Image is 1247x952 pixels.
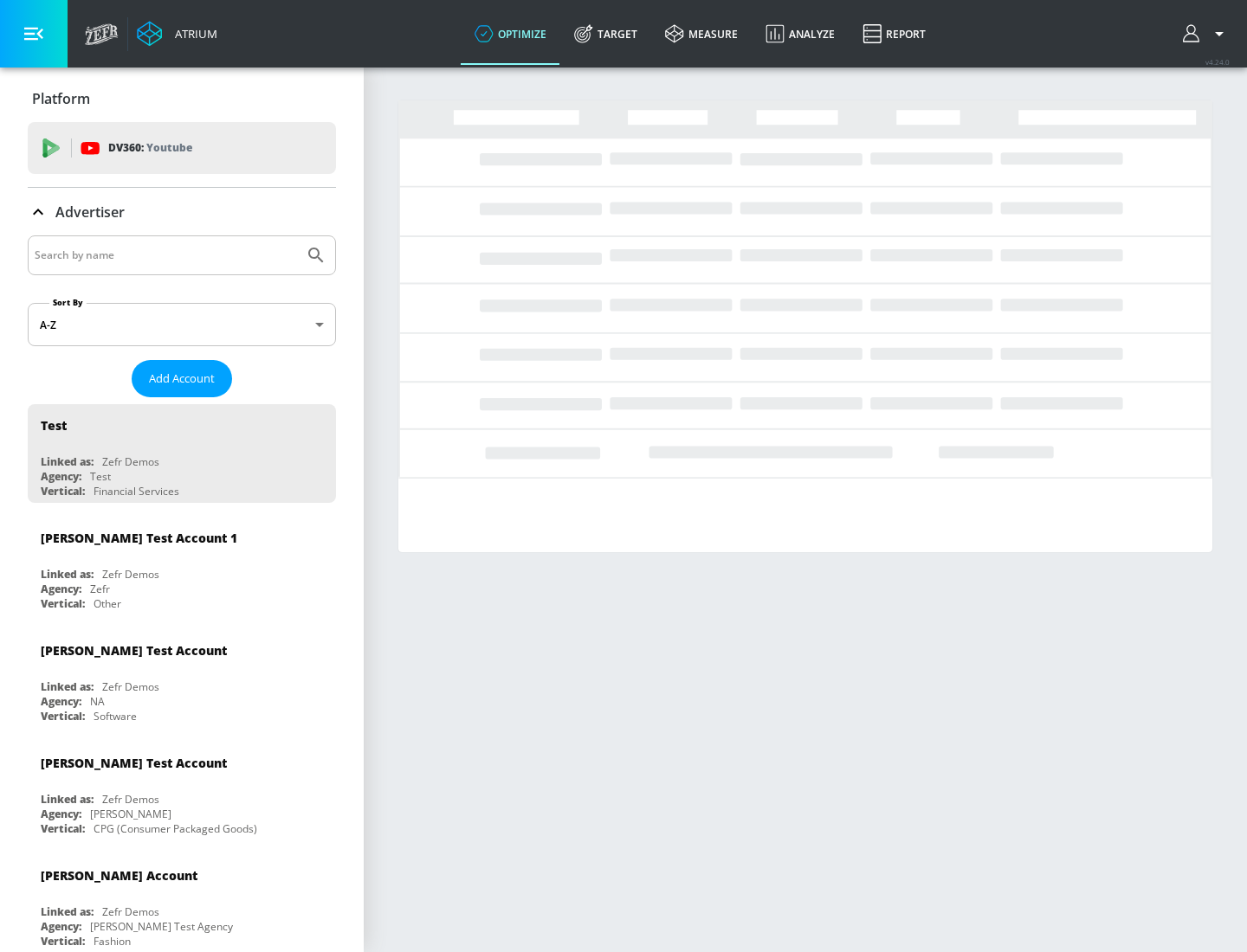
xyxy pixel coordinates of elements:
[90,469,111,484] div: Test
[90,919,233,934] div: [PERSON_NAME] Test Agency
[41,694,81,709] div: Agency:
[94,821,257,836] div: CPG (Consumer Packaged Goods)
[90,807,171,821] div: [PERSON_NAME]
[102,904,159,919] div: Zefr Demos
[560,3,651,65] a: Target
[102,679,159,694] div: Zefr Demos
[41,934,85,949] div: Vertical:
[28,517,336,615] div: [PERSON_NAME] Test Account 1Linked as:Zefr DemosAgency:ZefrVertical:Other
[94,484,179,499] div: Financial Services
[41,530,237,546] div: [PERSON_NAME] Test Account 1
[849,3,940,65] a: Report
[41,755,227,771] div: [PERSON_NAME] Test Account
[28,74,336,123] div: Platform
[461,3,560,65] a: optimize
[35,244,297,267] input: Search by name
[41,596,85,611] div: Vertical:
[28,404,336,503] div: TestLinked as:Zefr DemosAgency:TestVertical:Financial Services
[102,567,159,582] div: Zefr Demos
[28,629,336,728] div: [PERSON_NAME] Test AccountLinked as:Zefr DemosAgency:NAVertical:Software
[41,679,94,694] div: Linked as:
[41,867,197,884] div: [PERSON_NAME] Account
[28,303,336,346] div: A-Z
[90,694,105,709] div: NA
[651,3,752,65] a: measure
[102,454,159,469] div: Zefr Demos
[28,188,336,236] div: Advertiser
[28,742,336,840] div: [PERSON_NAME] Test AccountLinked as:Zefr DemosAgency:[PERSON_NAME]Vertical:CPG (Consumer Packaged...
[41,469,81,484] div: Agency:
[41,567,94,582] div: Linked as:
[41,821,85,836] div: Vertical:
[132,360,232,397] button: Add Account
[149,369,215,389] span: Add Account
[32,89,90,108] p: Platform
[108,138,192,158] p: DV360:
[94,709,137,724] div: Software
[41,792,94,807] div: Linked as:
[146,138,192,157] p: Youtube
[90,582,110,596] div: Zefr
[41,582,81,596] div: Agency:
[137,21,217,47] a: Atrium
[752,3,849,65] a: Analyze
[41,454,94,469] div: Linked as:
[28,122,336,174] div: DV360: Youtube
[41,642,227,659] div: [PERSON_NAME] Test Account
[94,596,121,611] div: Other
[41,807,81,821] div: Agency:
[41,484,85,499] div: Vertical:
[41,417,67,434] div: Test
[41,919,81,934] div: Agency:
[49,297,87,308] label: Sort By
[55,203,125,222] p: Advertiser
[102,792,159,807] div: Zefr Demos
[1205,57,1230,67] span: v 4.24.0
[41,709,85,724] div: Vertical:
[168,26,217,42] div: Atrium
[41,904,94,919] div: Linked as:
[94,934,131,949] div: Fashion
